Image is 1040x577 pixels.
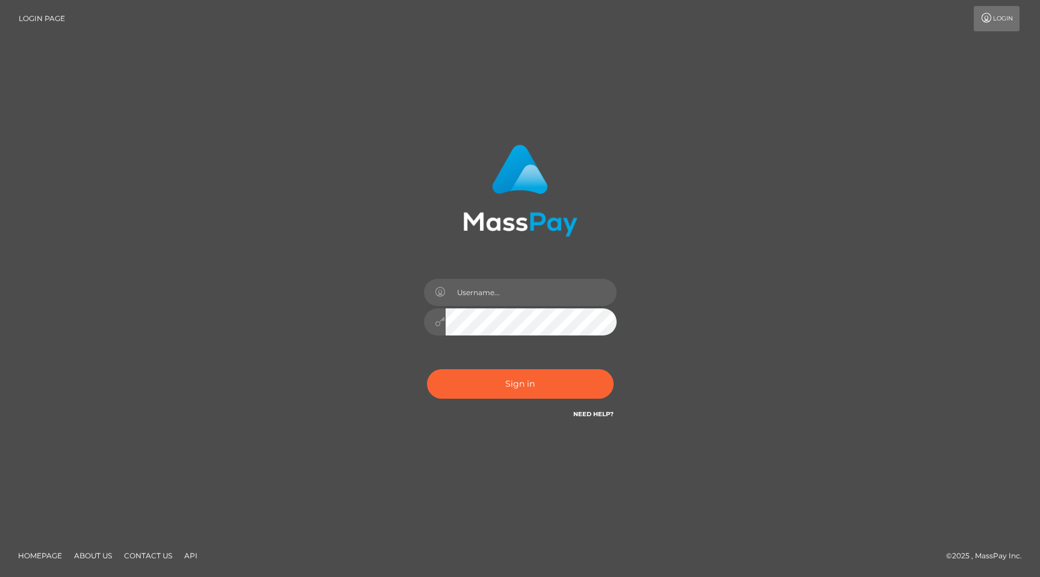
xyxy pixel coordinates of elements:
button: Sign in [427,369,614,399]
div: © 2025 , MassPay Inc. [946,549,1031,563]
a: Login Page [19,6,65,31]
a: Homepage [13,546,67,565]
a: Need Help? [573,410,614,418]
a: Contact Us [119,546,177,565]
a: API [179,546,202,565]
input: Username... [446,279,617,306]
a: Login [974,6,1020,31]
a: About Us [69,546,117,565]
img: MassPay Login [463,145,578,237]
